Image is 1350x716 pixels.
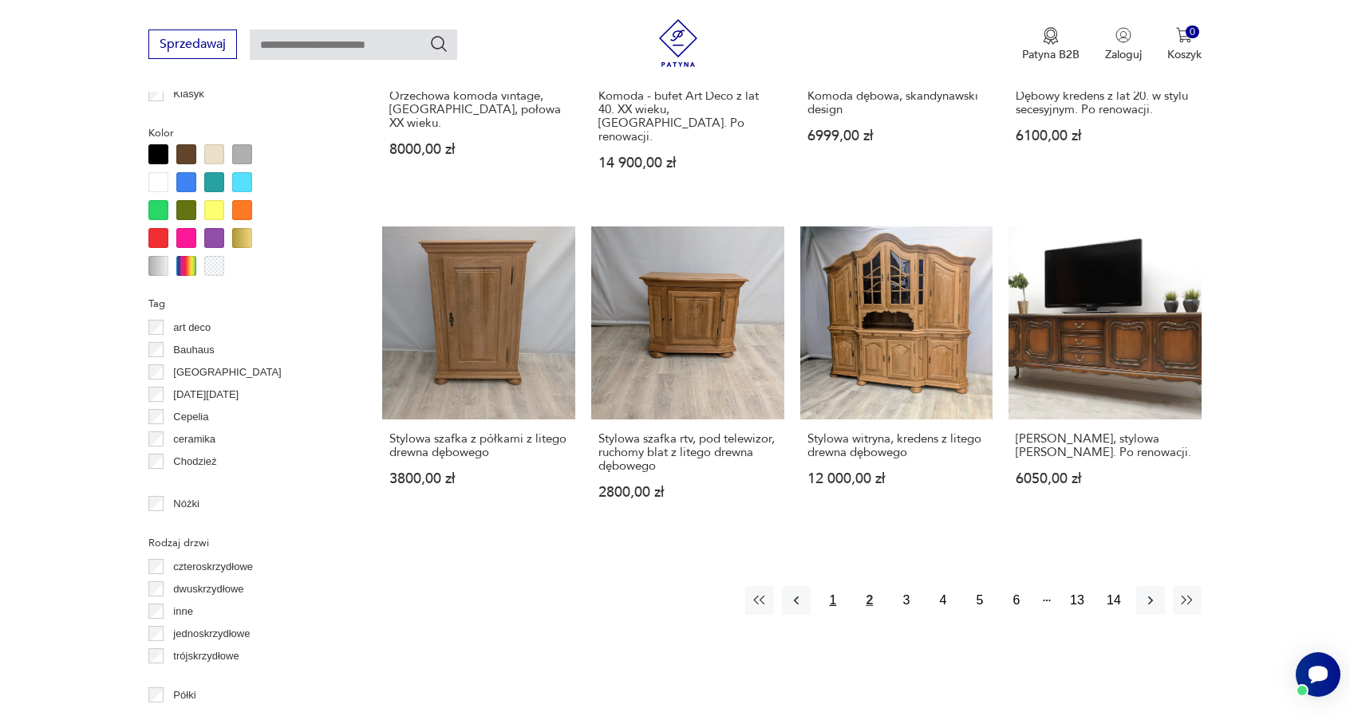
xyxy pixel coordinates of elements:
a: Sprzedawaj [148,40,237,51]
button: 13 [1063,586,1091,615]
p: inne [173,603,193,620]
h3: Stylowa szafka z półkami z litego drewna dębowego [389,432,568,459]
p: Ćmielów [173,475,213,493]
button: Sprzedawaj [148,30,237,59]
p: 14 900,00 zł [598,156,777,170]
a: Zabytkowa, stylowa komoda ludwik. Po renowacji.[PERSON_NAME], stylowa [PERSON_NAME]. Po renowacji... [1009,226,1202,530]
a: Stylowa szafka z półkami z litego drewna dębowegoStylowa szafka z półkami z litego drewna dęboweg... [382,226,575,530]
h3: Komoda dębowa, skandynawski design [807,89,986,116]
p: dwuskrzydłowe [173,580,243,598]
p: Zaloguj [1105,47,1142,62]
img: Ikonka użytkownika [1115,27,1131,43]
p: Nóżki [173,495,199,513]
button: 4 [929,586,957,615]
p: Półki [173,686,195,704]
p: Chodzież [173,453,216,470]
img: Ikona koszyka [1176,27,1192,43]
button: 0Koszyk [1167,27,1202,62]
p: [GEOGRAPHIC_DATA] [173,364,281,381]
p: 6050,00 zł [1016,472,1194,486]
div: 0 [1186,26,1199,39]
p: Koszyk [1167,47,1202,62]
p: 6999,00 zł [807,129,986,143]
h3: Dębowy kredens z lat 20. w stylu secesyjnym. Po renowacji. [1016,89,1194,116]
button: 6 [1002,586,1031,615]
p: 3800,00 zł [389,472,568,486]
p: Cepelia [173,408,208,426]
img: Patyna - sklep z meblami i dekoracjami vintage [654,19,702,67]
h3: [PERSON_NAME], stylowa [PERSON_NAME]. Po renowacji. [1016,432,1194,459]
a: Ikona medaluPatyna B2B [1022,27,1080,62]
p: Patyna B2B [1022,47,1080,62]
button: Szukaj [429,34,448,53]
p: [DATE][DATE] [173,386,239,403]
button: 3 [892,586,921,615]
p: 2800,00 zł [598,486,777,499]
p: 12 000,00 zł [807,472,986,486]
p: trójskrzydłowe [173,647,239,665]
p: czteroskrzydłowe [173,558,253,576]
a: Stylowa witryna, kredens z litego drewna dębowegoStylowa witryna, kredens z litego drewna dęboweg... [800,226,993,530]
p: art deco [173,319,211,336]
button: 1 [819,586,847,615]
p: ceramika [173,431,215,448]
iframe: Smartsupp widget button [1296,652,1340,697]
p: Klasyk [173,85,203,103]
p: 6100,00 zł [1016,129,1194,143]
a: Stylowa szafka rtv, pod telewizor, ruchomy blat z litego drewna dębowegoStylowa szafka rtv, pod t... [591,226,784,530]
button: Zaloguj [1105,27,1142,62]
p: Tag [148,295,344,313]
p: Rodzaj drzwi [148,534,344,552]
p: Bauhaus [173,341,214,359]
button: 5 [965,586,994,615]
button: Patyna B2B [1022,27,1080,62]
h3: Stylowa witryna, kredens z litego drewna dębowego [807,432,986,459]
h3: Orzechowa komoda vintage, [GEOGRAPHIC_DATA], połowa XX wieku. [389,89,568,130]
button: 14 [1099,586,1128,615]
p: 8000,00 zł [389,143,568,156]
p: Kolor [148,124,344,142]
p: jednoskrzydłowe [173,625,250,643]
img: Ikona medalu [1043,27,1059,45]
h3: Komoda - bufet Art Deco z lat 40. XX wieku, [GEOGRAPHIC_DATA]. Po renowacji. [598,89,777,144]
button: 2 [855,586,884,615]
h3: Stylowa szafka rtv, pod telewizor, ruchomy blat z litego drewna dębowego [598,432,777,473]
